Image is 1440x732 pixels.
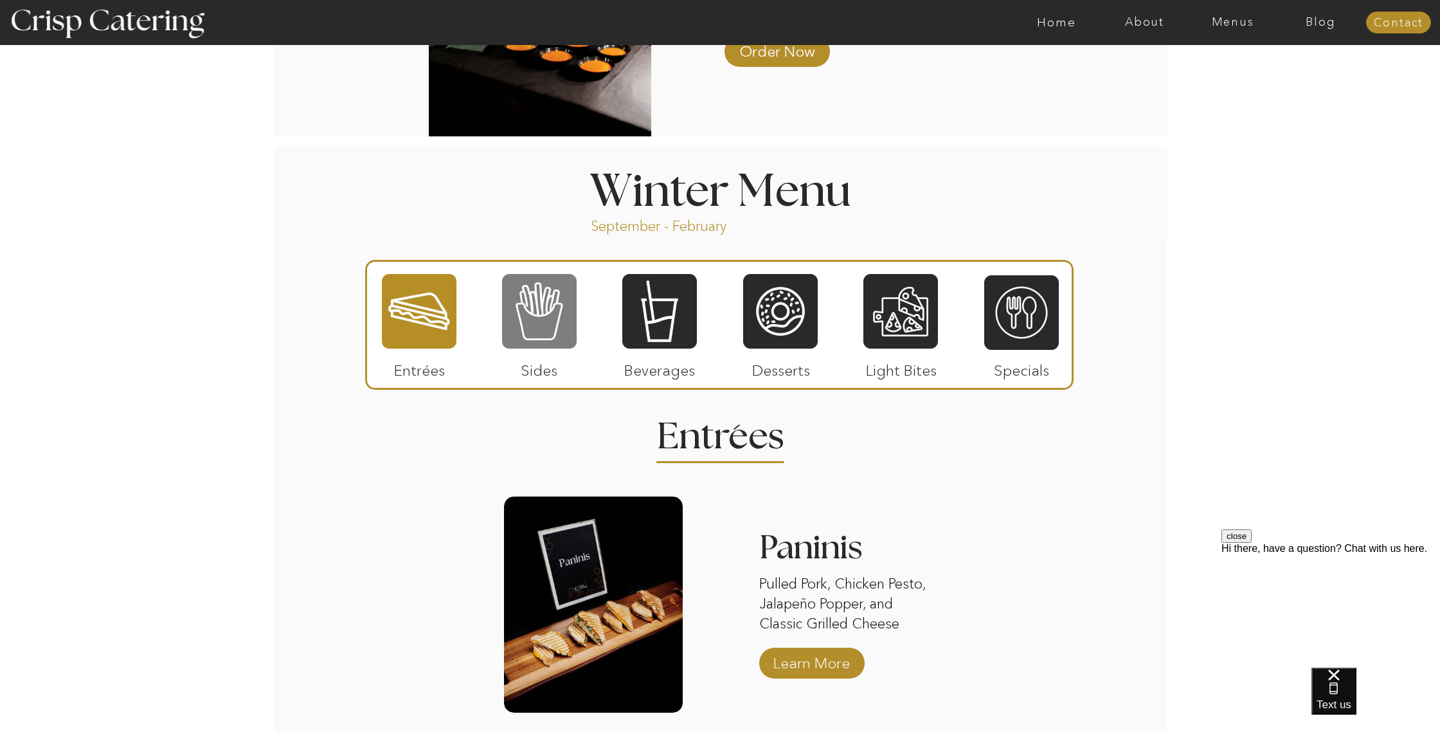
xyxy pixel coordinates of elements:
a: Menus [1189,16,1277,29]
iframe: podium webchat widget prompt [1221,529,1440,684]
h2: Entrees [657,419,783,444]
p: Desserts [738,349,824,386]
a: Learn More [769,641,854,679]
h3: Paninis [759,531,938,572]
p: Pulled Pork, Chicken Pesto, Jalapeño Popper, and Classic Grilled Cheese [759,574,938,636]
p: Entrées [377,349,462,386]
p: Beverages [616,349,702,386]
p: September - February [591,217,768,232]
p: Light Bites [858,349,944,386]
p: Sides [496,349,582,386]
a: Order Now [734,30,820,67]
h1: Winter Menu [541,170,899,208]
a: Home [1013,16,1101,29]
p: Specials [978,349,1064,386]
a: Blog [1277,16,1365,29]
a: Contact [1366,17,1431,30]
iframe: podium webchat widget bubble [1311,668,1440,732]
a: About [1101,16,1189,29]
